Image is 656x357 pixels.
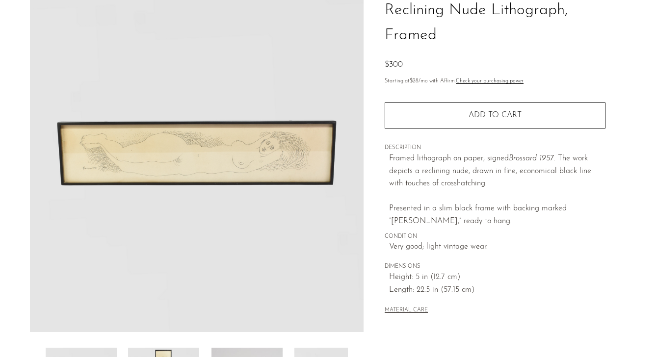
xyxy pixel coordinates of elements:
em: Brossard 1957 [509,154,554,162]
button: MATERIAL CARE [385,307,428,314]
span: Height: 5 in (12.7 cm) [389,271,605,284]
button: Add to cart [385,102,605,128]
p: Framed lithograph on paper, signed . The work depicts a reclining nude, drawn in fine, economical... [389,153,605,228]
span: Length: 22.5 in (57.15 cm) [389,284,605,297]
a: Check your purchasing power - Learn more about Affirm Financing (opens in modal) [456,78,524,84]
span: Very good; light vintage wear. [389,241,605,254]
span: $28 [410,78,419,84]
span: $300 [385,61,403,69]
span: DESCRIPTION [385,144,605,153]
span: DIMENSIONS [385,262,605,271]
span: Add to cart [469,111,522,119]
span: CONDITION [385,232,605,241]
p: Starting at /mo with Affirm. [385,77,605,86]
